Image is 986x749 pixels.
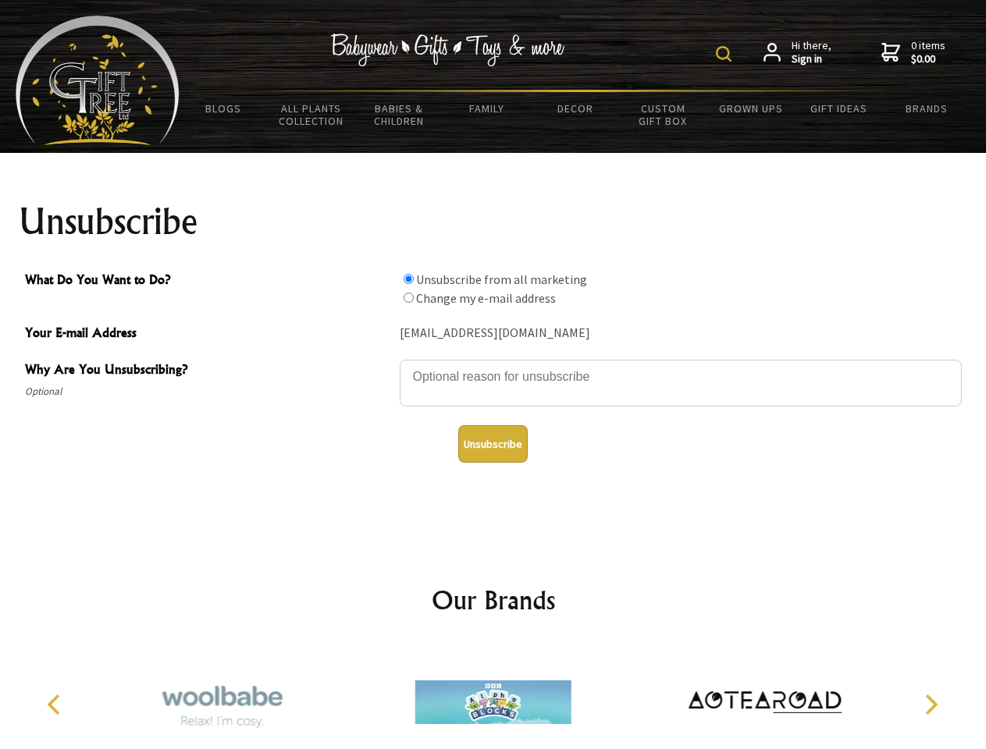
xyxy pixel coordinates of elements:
a: Brands [883,92,971,125]
span: Hi there, [792,39,831,66]
span: Your E-mail Address [25,323,392,346]
input: What Do You Want to Do? [404,274,414,284]
textarea: Why Are You Unsubscribing? [400,360,962,406]
img: Babywear - Gifts - Toys & more [331,34,565,66]
a: Babies & Children [355,92,443,137]
span: 0 items [911,38,945,66]
strong: Sign in [792,52,831,66]
h2: Our Brands [31,581,956,619]
span: Why Are You Unsubscribing? [25,360,392,382]
a: Hi there,Sign in [764,39,831,66]
label: Unsubscribe from all marketing [416,272,587,287]
label: Change my e-mail address [416,290,556,306]
a: BLOGS [180,92,268,125]
img: product search [716,46,731,62]
h1: Unsubscribe [19,203,968,240]
a: 0 items$0.00 [881,39,945,66]
a: All Plants Collection [268,92,356,137]
a: Gift Ideas [795,92,883,125]
div: [EMAIL_ADDRESS][DOMAIN_NAME] [400,321,962,346]
button: Unsubscribe [458,425,528,463]
span: Optional [25,382,392,401]
img: Babyware - Gifts - Toys and more... [16,16,180,145]
button: Next [913,687,948,722]
a: Grown Ups [707,92,795,125]
span: What Do You Want to Do? [25,270,392,293]
strong: $0.00 [911,52,945,66]
a: Decor [531,92,619,125]
button: Previous [39,687,73,722]
a: Custom Gift Box [619,92,707,137]
input: What Do You Want to Do? [404,293,414,303]
a: Family [443,92,532,125]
